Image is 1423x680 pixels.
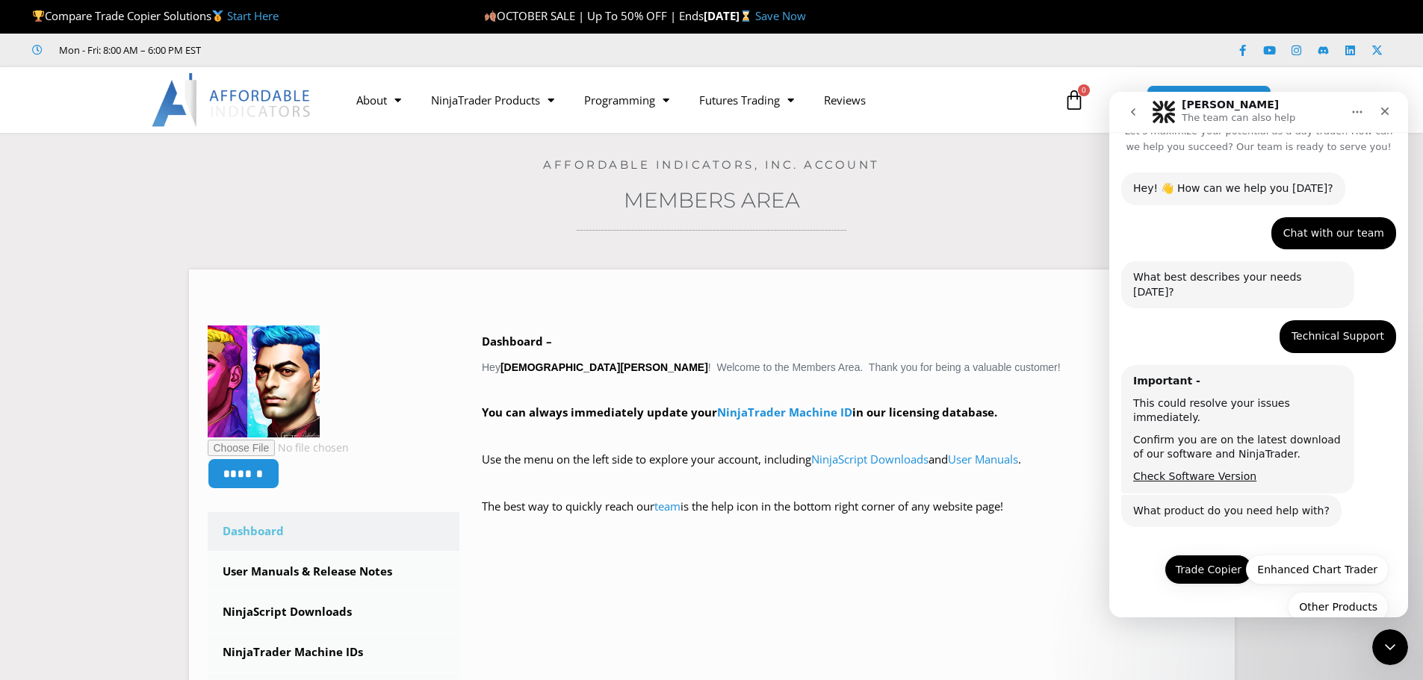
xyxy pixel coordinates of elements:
[482,331,1216,538] div: Hey ! Welcome to the Members Area. Thank you for being a valuable customer!
[500,361,708,373] strong: [DEMOGRAPHIC_DATA][PERSON_NAME]
[624,187,800,213] a: Members Area
[948,452,1018,467] a: User Manuals
[811,452,928,467] a: NinjaScript Downloads
[717,405,852,419] a: NinjaTrader Machine ID
[755,8,806,23] a: Save Now
[208,512,460,551] a: Dashboard
[416,83,569,117] a: NinjaTrader Products
[152,73,312,127] img: LogoAI | Affordable Indicators – NinjaTrader
[482,334,552,349] b: Dashboard –
[482,496,1216,538] p: The best way to quickly reach our is the help icon in the bottom right corner of any website page!
[208,325,320,437] img: 6c03772a1b9db25130b9c8da6712e14bcf35d63641468c269efb1434c7743a47
[208,593,460,631] a: NinjaScript Downloads
[32,8,279,23] span: Compare Trade Copier Solutions
[482,405,997,419] strong: You can always immediately update your in our licensing database.
[569,83,684,117] a: Programming
[1109,92,1408,617] iframe: Intercom live chat
[33,10,44,22] img: 🏆
[1147,85,1271,116] a: MEMBERS AREA
[482,449,1216,491] p: Use the menu on the left side to explore your account, including and .
[543,157,880,172] a: Affordable Indicators, Inc. Account
[654,499,681,514] a: team
[227,8,279,23] a: Start Here
[179,500,279,530] button: Other Products
[485,10,496,22] img: 🍂
[208,552,460,591] a: User Manuals & Release Notes
[341,83,1047,117] nav: Menu
[208,633,460,672] a: NinjaTrader Machine IDs
[704,8,755,23] strong: [DATE]
[212,10,223,22] img: 🥇
[222,43,446,57] iframe: Customer reviews powered by Trustpilot
[809,83,881,117] a: Reviews
[1372,629,1408,665] iframe: Intercom live chat
[1078,84,1090,96] span: 0
[341,83,416,117] a: About
[1041,78,1107,122] a: 0
[484,8,704,23] span: OCTOBER SALE | Up To 50% OFF | Ends
[740,10,751,22] img: ⌛
[684,83,809,117] a: Futures Trading
[55,41,201,59] span: Mon - Fri: 8:00 AM – 6:00 PM EST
